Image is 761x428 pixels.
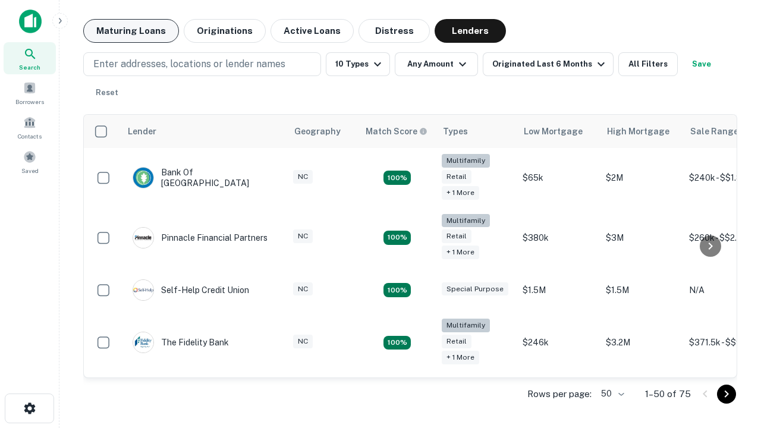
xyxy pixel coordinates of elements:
[717,385,736,404] button: Go to next page
[645,387,691,401] p: 1–50 of 75
[93,57,285,71] p: Enter addresses, locations or lender names
[18,131,42,141] span: Contacts
[133,227,268,248] div: Pinnacle Financial Partners
[4,146,56,178] a: Saved
[517,115,600,148] th: Low Mortgage
[683,52,721,76] button: Save your search to get updates of matches that match your search criteria.
[442,170,471,184] div: Retail
[596,385,626,402] div: 50
[133,167,275,188] div: Bank Of [GEOGRAPHIC_DATA]
[287,115,359,148] th: Geography
[19,62,40,72] span: Search
[517,313,600,373] td: $246k
[395,52,478,76] button: Any Amount
[442,229,471,243] div: Retail
[383,283,411,297] div: Matching Properties: 11, hasApolloMatch: undefined
[133,280,153,300] img: picture
[133,332,229,353] div: The Fidelity Bank
[443,124,468,139] div: Types
[88,81,126,105] button: Reset
[517,148,600,208] td: $65k
[359,115,436,148] th: Capitalize uses an advanced AI algorithm to match your search with the best lender. The match sco...
[326,52,390,76] button: 10 Types
[383,336,411,350] div: Matching Properties: 10, hasApolloMatch: undefined
[133,332,153,353] img: picture
[21,166,39,175] span: Saved
[293,170,313,184] div: NC
[366,125,425,138] h6: Match Score
[133,279,249,301] div: Self-help Credit Union
[483,52,614,76] button: Originated Last 6 Months
[4,42,56,74] a: Search
[607,124,669,139] div: High Mortgage
[83,52,321,76] button: Enter addresses, locations or lender names
[690,124,738,139] div: Sale Range
[442,351,479,364] div: + 1 more
[133,168,153,188] img: picture
[492,57,608,71] div: Originated Last 6 Months
[435,19,506,43] button: Lenders
[383,171,411,185] div: Matching Properties: 17, hasApolloMatch: undefined
[128,124,156,139] div: Lender
[436,115,517,148] th: Types
[600,267,683,313] td: $1.5M
[184,19,266,43] button: Originations
[600,148,683,208] td: $2M
[293,229,313,243] div: NC
[600,313,683,373] td: $3.2M
[15,97,44,106] span: Borrowers
[527,387,592,401] p: Rows per page:
[600,115,683,148] th: High Mortgage
[618,52,678,76] button: All Filters
[383,231,411,245] div: Matching Properties: 17, hasApolloMatch: undefined
[442,335,471,348] div: Retail
[121,115,287,148] th: Lender
[442,214,490,228] div: Multifamily
[359,19,430,43] button: Distress
[133,228,153,248] img: picture
[600,208,683,268] td: $3M
[366,125,427,138] div: Capitalize uses an advanced AI algorithm to match your search with the best lender. The match sco...
[293,282,313,296] div: NC
[271,19,354,43] button: Active Loans
[442,186,479,200] div: + 1 more
[517,208,600,268] td: $380k
[294,124,341,139] div: Geography
[293,335,313,348] div: NC
[83,19,179,43] button: Maturing Loans
[4,111,56,143] a: Contacts
[442,154,490,168] div: Multifamily
[19,10,42,33] img: capitalize-icon.png
[442,246,479,259] div: + 1 more
[4,77,56,109] a: Borrowers
[524,124,583,139] div: Low Mortgage
[517,267,600,313] td: $1.5M
[442,319,490,332] div: Multifamily
[442,282,508,296] div: Special Purpose
[702,333,761,390] iframe: Chat Widget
